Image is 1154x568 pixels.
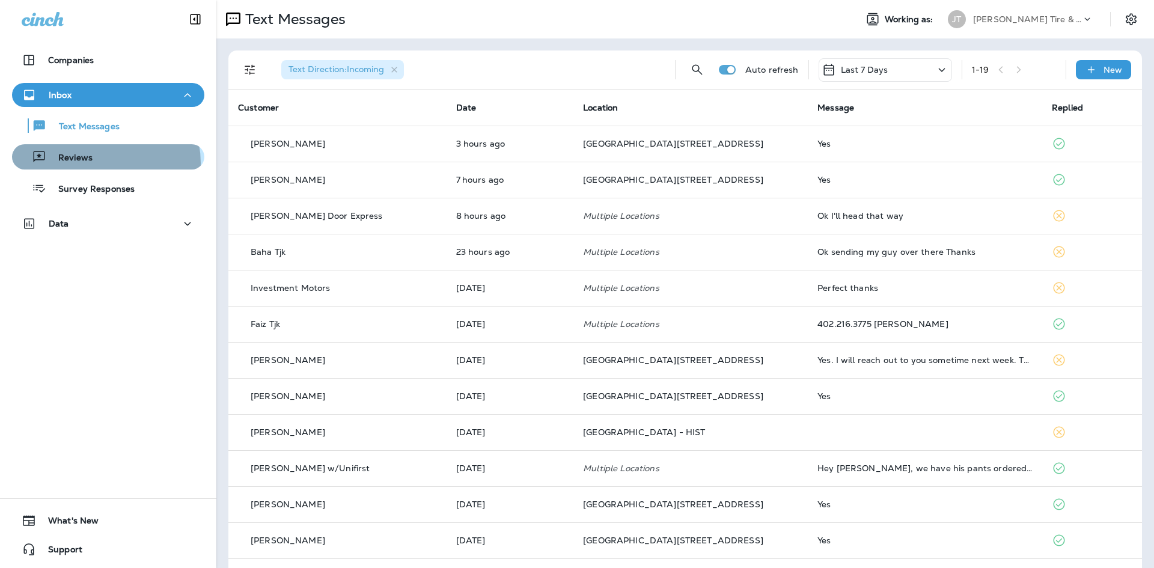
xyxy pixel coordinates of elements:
[583,427,705,438] span: [GEOGRAPHIC_DATA] - HIST
[583,138,763,149] span: [GEOGRAPHIC_DATA][STREET_ADDRESS]
[251,499,325,509] p: [PERSON_NAME]
[238,58,262,82] button: Filters
[583,211,798,221] p: Multiple Locations
[583,174,763,185] span: [GEOGRAPHIC_DATA][STREET_ADDRESS]
[817,319,1033,329] div: 402.216.3775 Spencer Bayless
[817,139,1033,148] div: Yes
[46,153,93,164] p: Reviews
[251,391,325,401] p: [PERSON_NAME]
[12,176,204,201] button: Survey Responses
[817,536,1033,545] div: Yes
[251,247,285,257] p: Baha Tjk
[583,535,763,546] span: [GEOGRAPHIC_DATA][STREET_ADDRESS]
[885,14,936,25] span: Working as:
[456,283,564,293] p: Sep 22, 2025 04:01 PM
[251,536,325,545] p: [PERSON_NAME]
[12,83,204,107] button: Inbox
[583,355,763,365] span: [GEOGRAPHIC_DATA][STREET_ADDRESS]
[583,463,798,473] p: Multiple Locations
[456,427,564,437] p: Sep 18, 2025 09:23 AM
[179,7,212,31] button: Collapse Sidebar
[251,463,370,473] p: [PERSON_NAME] w/Unifirst
[817,283,1033,293] div: Perfect thanks
[1104,65,1122,75] p: New
[456,139,564,148] p: Sep 23, 2025 01:01 PM
[240,10,346,28] p: Text Messages
[36,516,99,530] span: What's New
[288,64,384,75] span: Text Direction : Incoming
[583,247,798,257] p: Multiple Locations
[817,499,1033,509] div: Yes
[583,283,798,293] p: Multiple Locations
[456,247,564,257] p: Sep 22, 2025 05:00 PM
[583,499,763,510] span: [GEOGRAPHIC_DATA][STREET_ADDRESS]
[583,319,798,329] p: Multiple Locations
[817,463,1033,473] div: Hey Brian, we have his pants ordered, they are just taking forever because he has 28" length, and...
[817,391,1033,401] div: Yes
[456,499,564,509] p: Sep 17, 2025 01:49 PM
[583,391,763,402] span: [GEOGRAPHIC_DATA][STREET_ADDRESS]
[47,121,120,133] p: Text Messages
[685,58,709,82] button: Search Messages
[817,247,1033,257] div: Ok sending my guy over there Thanks
[49,90,72,100] p: Inbox
[251,283,330,293] p: Investment Motors
[456,211,564,221] p: Sep 23, 2025 07:37 AM
[745,65,799,75] p: Auto refresh
[251,427,325,437] p: [PERSON_NAME]
[251,355,325,365] p: [PERSON_NAME]
[817,175,1033,185] div: Yes
[456,463,564,473] p: Sep 17, 2025 03:30 PM
[12,144,204,169] button: Reviews
[456,175,564,185] p: Sep 23, 2025 09:20 AM
[972,65,989,75] div: 1 - 19
[281,60,404,79] div: Text Direction:Incoming
[12,212,204,236] button: Data
[456,355,564,365] p: Sep 18, 2025 11:18 AM
[12,48,204,72] button: Companies
[36,545,82,559] span: Support
[456,319,564,329] p: Sep 19, 2025 11:26 AM
[251,175,325,185] p: [PERSON_NAME]
[12,537,204,561] button: Support
[251,139,325,148] p: [PERSON_NAME]
[817,102,854,113] span: Message
[1052,102,1083,113] span: Replied
[49,219,69,228] p: Data
[12,113,204,138] button: Text Messages
[456,102,477,113] span: Date
[48,55,94,65] p: Companies
[46,184,135,195] p: Survey Responses
[12,508,204,533] button: What's New
[817,211,1033,221] div: Ok I'll head that way
[251,211,383,221] p: [PERSON_NAME] Door Express
[238,102,279,113] span: Customer
[583,102,618,113] span: Location
[973,14,1081,24] p: [PERSON_NAME] Tire & Auto
[456,391,564,401] p: Sep 18, 2025 10:51 AM
[251,319,280,329] p: Faiz Tjk
[456,536,564,545] p: Sep 17, 2025 09:35 AM
[1120,8,1142,30] button: Settings
[841,65,888,75] p: Last 7 Days
[948,10,966,28] div: JT
[817,355,1033,365] div: Yes. I will reach out to you sometime next week. Thanks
